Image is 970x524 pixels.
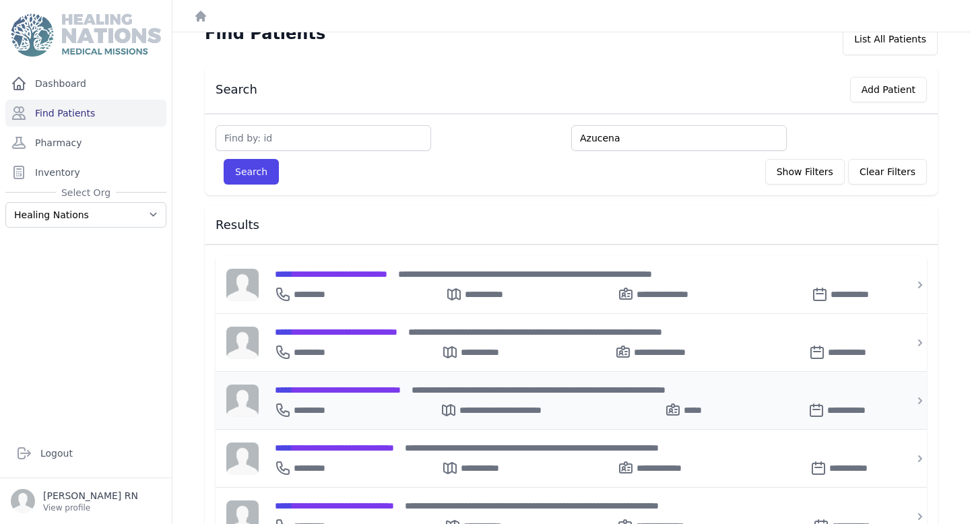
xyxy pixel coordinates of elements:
div: List All Patients [843,23,938,55]
img: person-242608b1a05df3501eefc295dc1bc67a.jpg [226,327,259,359]
img: Medical Missions EMR [11,13,160,57]
input: Search by: name, government id or phone [571,125,787,151]
a: Inventory [5,159,166,186]
a: Logout [11,440,161,467]
h3: Results [216,217,927,233]
span: Select Org [56,186,116,199]
p: [PERSON_NAME] RN [43,489,138,502]
img: person-242608b1a05df3501eefc295dc1bc67a.jpg [226,269,259,301]
input: Find by: id [216,125,431,151]
button: Show Filters [765,159,845,185]
h3: Search [216,81,257,98]
h1: Find Patients [205,23,325,44]
button: Add Patient [850,77,927,102]
img: person-242608b1a05df3501eefc295dc1bc67a.jpg [226,443,259,475]
p: View profile [43,502,138,513]
a: Pharmacy [5,129,166,156]
a: Dashboard [5,70,166,97]
a: [PERSON_NAME] RN View profile [11,489,161,513]
a: Find Patients [5,100,166,127]
button: Search [224,159,279,185]
button: Clear Filters [848,159,927,185]
img: person-242608b1a05df3501eefc295dc1bc67a.jpg [226,385,259,417]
